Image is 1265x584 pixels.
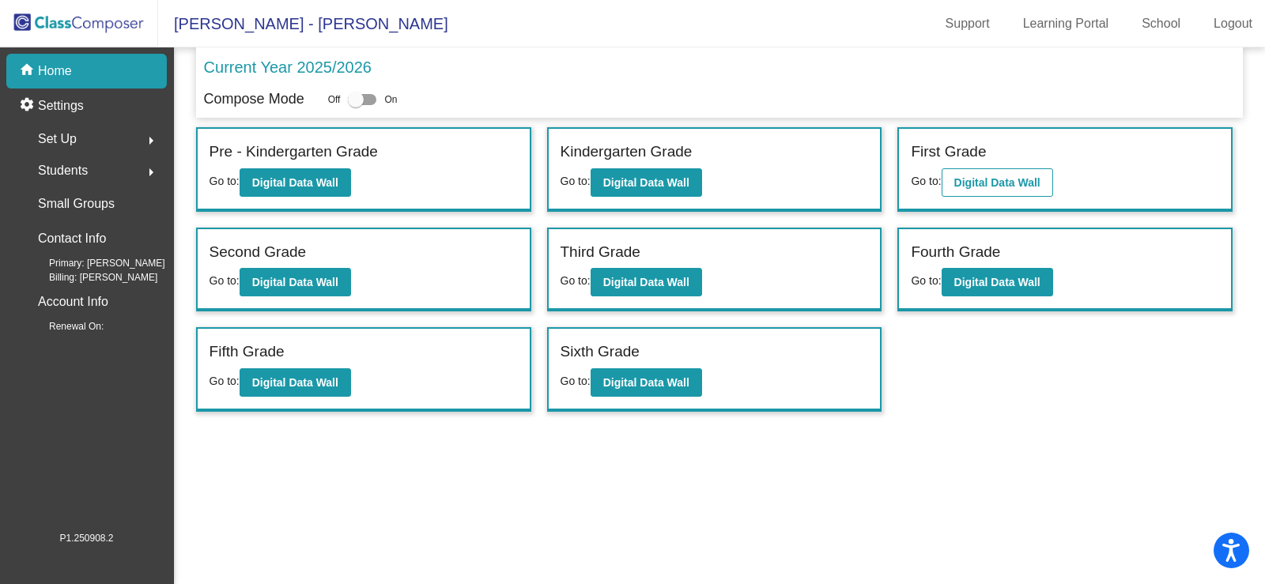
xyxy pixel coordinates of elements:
[24,319,104,333] span: Renewal On:
[210,274,240,287] span: Go to:
[561,141,693,164] label: Kindergarten Grade
[328,92,341,107] span: Off
[561,241,640,264] label: Third Grade
[142,163,160,182] mat-icon: arrow_right
[603,176,689,189] b: Digital Data Wall
[1201,11,1265,36] a: Logout
[591,268,702,296] button: Digital Data Wall
[252,176,338,189] b: Digital Data Wall
[911,175,941,187] span: Go to:
[942,168,1053,197] button: Digital Data Wall
[38,96,84,115] p: Settings
[210,341,285,364] label: Fifth Grade
[384,92,397,107] span: On
[38,291,108,313] p: Account Info
[19,96,38,115] mat-icon: settings
[38,160,88,182] span: Students
[954,176,1040,189] b: Digital Data Wall
[240,368,351,397] button: Digital Data Wall
[1010,11,1122,36] a: Learning Portal
[911,274,941,287] span: Go to:
[591,368,702,397] button: Digital Data Wall
[911,141,986,164] label: First Grade
[38,228,106,250] p: Contact Info
[38,128,77,150] span: Set Up
[933,11,1003,36] a: Support
[603,276,689,288] b: Digital Data Wall
[19,62,38,81] mat-icon: home
[954,276,1040,288] b: Digital Data Wall
[561,175,591,187] span: Go to:
[252,276,338,288] b: Digital Data Wall
[210,141,378,164] label: Pre - Kindergarten Grade
[591,168,702,197] button: Digital Data Wall
[911,241,1000,264] label: Fourth Grade
[603,376,689,389] b: Digital Data Wall
[142,131,160,150] mat-icon: arrow_right
[38,62,72,81] p: Home
[210,175,240,187] span: Go to:
[942,268,1053,296] button: Digital Data Wall
[240,268,351,296] button: Digital Data Wall
[210,375,240,387] span: Go to:
[24,256,165,270] span: Primary: [PERSON_NAME]
[204,89,304,110] p: Compose Mode
[210,241,307,264] label: Second Grade
[24,270,157,284] span: Billing: [PERSON_NAME]
[561,274,591,287] span: Go to:
[204,55,372,79] p: Current Year 2025/2026
[252,376,338,389] b: Digital Data Wall
[561,341,640,364] label: Sixth Grade
[38,193,115,215] p: Small Groups
[240,168,351,197] button: Digital Data Wall
[1129,11,1193,36] a: School
[561,375,591,387] span: Go to:
[158,11,448,36] span: [PERSON_NAME] - [PERSON_NAME]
